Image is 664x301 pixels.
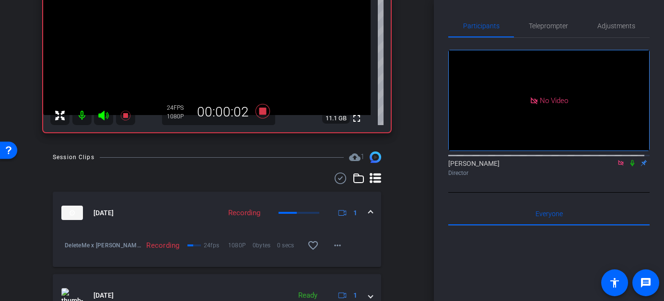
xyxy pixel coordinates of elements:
[293,290,322,301] div: Ready
[536,210,563,217] span: Everyone
[191,104,255,120] div: 00:00:02
[277,241,302,250] span: 0 secs
[349,151,364,163] span: Destinations for your clips
[65,241,141,250] span: DeleteMe x [PERSON_NAME] Capture - armijoju-umich.edu-iPhone 12 mini-2025-10-07-09-26-07-332-0
[529,23,568,29] span: Teleprompter
[351,113,362,124] mat-icon: fullscreen
[167,104,191,112] div: 24
[253,241,277,250] span: 0bytes
[448,169,650,177] div: Director
[322,113,350,124] span: 11.1 GB
[174,104,184,111] span: FPS
[93,290,114,301] span: [DATE]
[53,192,381,234] mat-expansion-panel-header: thumb-nail[DATE]Recording1
[228,241,253,250] span: 1080P
[448,159,650,177] div: [PERSON_NAME]
[93,208,114,218] span: [DATE]
[370,151,381,163] img: Session clips
[597,23,635,29] span: Adjustments
[361,152,364,161] span: 1
[353,208,357,218] span: 1
[141,241,184,250] div: Recording
[463,23,500,29] span: Participants
[204,241,228,250] span: 24fps
[609,277,620,289] mat-icon: accessibility
[640,277,652,289] mat-icon: message
[53,152,94,162] div: Session Clips
[307,240,319,251] mat-icon: favorite_border
[61,206,83,220] img: thumb-nail
[349,151,361,163] mat-icon: cloud_upload
[53,234,381,267] div: thumb-nail[DATE]Recording1
[540,96,568,104] span: No Video
[353,290,357,301] span: 1
[332,240,343,251] mat-icon: more_horiz
[223,208,265,219] div: Recording
[167,113,191,120] div: 1080P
